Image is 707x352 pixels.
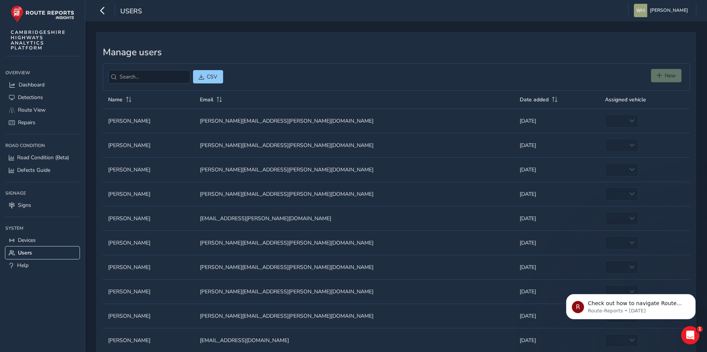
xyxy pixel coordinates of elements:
td: [PERSON_NAME][EMAIL_ADDRESS][PERSON_NAME][DOMAIN_NAME] [195,255,514,279]
a: Users [5,246,80,259]
span: Devices [18,237,36,244]
span: Date added [520,96,549,103]
td: [PERSON_NAME] [103,133,195,157]
span: Email [200,96,213,103]
input: Search... [109,70,190,83]
td: [PERSON_NAME] [103,230,195,255]
button: CSV [193,70,223,83]
iframe: Intercom notifications message [555,278,707,331]
span: Help [17,262,29,269]
a: Detections [5,91,80,104]
td: [EMAIL_ADDRESS][PERSON_NAME][DOMAIN_NAME] [195,206,514,230]
td: [DATE] [514,255,600,279]
a: Help [5,259,80,272]
td: [PERSON_NAME][EMAIL_ADDRESS][PERSON_NAME][DOMAIN_NAME] [195,279,514,304]
span: Repairs [18,119,35,126]
span: Detections [18,94,43,101]
div: Signage [5,187,80,199]
span: Name [108,96,123,103]
button: [PERSON_NAME] [634,4,691,17]
a: Repairs [5,116,80,129]
div: Road Condition [5,140,80,151]
td: [PERSON_NAME] [103,157,195,182]
span: Road Condition (Beta) [17,154,69,161]
a: Signs [5,199,80,211]
img: rr logo [11,5,74,22]
td: [PERSON_NAME] [103,182,195,206]
td: [PERSON_NAME] [103,279,195,304]
a: Road Condition (Beta) [5,151,80,164]
td: [PERSON_NAME][EMAIL_ADDRESS][PERSON_NAME][DOMAIN_NAME] [195,304,514,328]
td: [PERSON_NAME] [103,109,195,133]
td: [DATE] [514,157,600,182]
td: [DATE] [514,304,600,328]
td: [DATE] [514,133,600,157]
td: [PERSON_NAME][EMAIL_ADDRESS][PERSON_NAME][DOMAIN_NAME] [195,157,514,182]
span: Route View [18,106,46,114]
td: [PERSON_NAME] [103,304,195,328]
h3: Manage users [103,47,690,58]
span: Users [18,249,32,256]
a: Route View [5,104,80,116]
td: [PERSON_NAME][EMAIL_ADDRESS][PERSON_NAME][DOMAIN_NAME] [195,182,514,206]
td: [DATE] [514,279,600,304]
td: [PERSON_NAME] [103,206,195,230]
td: [DATE] [514,109,600,133]
a: Devices [5,234,80,246]
a: Dashboard [5,78,80,91]
td: [DATE] [514,182,600,206]
span: Assigned vehicle [605,96,646,103]
td: [DATE] [514,206,600,230]
span: CSV [207,73,217,80]
span: [PERSON_NAME] [650,4,688,17]
span: Signs [18,202,31,209]
td: [PERSON_NAME][EMAIL_ADDRESS][PERSON_NAME][DOMAIN_NAME] [195,133,514,157]
img: diamond-layout [634,4,647,17]
div: System [5,222,80,234]
div: Overview [5,67,80,78]
span: Dashboard [19,81,45,88]
span: Users [120,6,142,17]
td: [PERSON_NAME] [103,255,195,279]
span: CAMBRIDGESHIRE HIGHWAYS ANALYTICS PLATFORM [11,30,66,51]
iframe: Intercom live chat [681,326,699,344]
span: 1 [697,326,703,332]
span: Defects Guide [17,166,50,174]
td: [PERSON_NAME][EMAIL_ADDRESS][PERSON_NAME][DOMAIN_NAME] [195,109,514,133]
td: [PERSON_NAME][EMAIL_ADDRESS][PERSON_NAME][DOMAIN_NAME] [195,230,514,255]
a: Defects Guide [5,164,80,176]
td: [DATE] [514,230,600,255]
